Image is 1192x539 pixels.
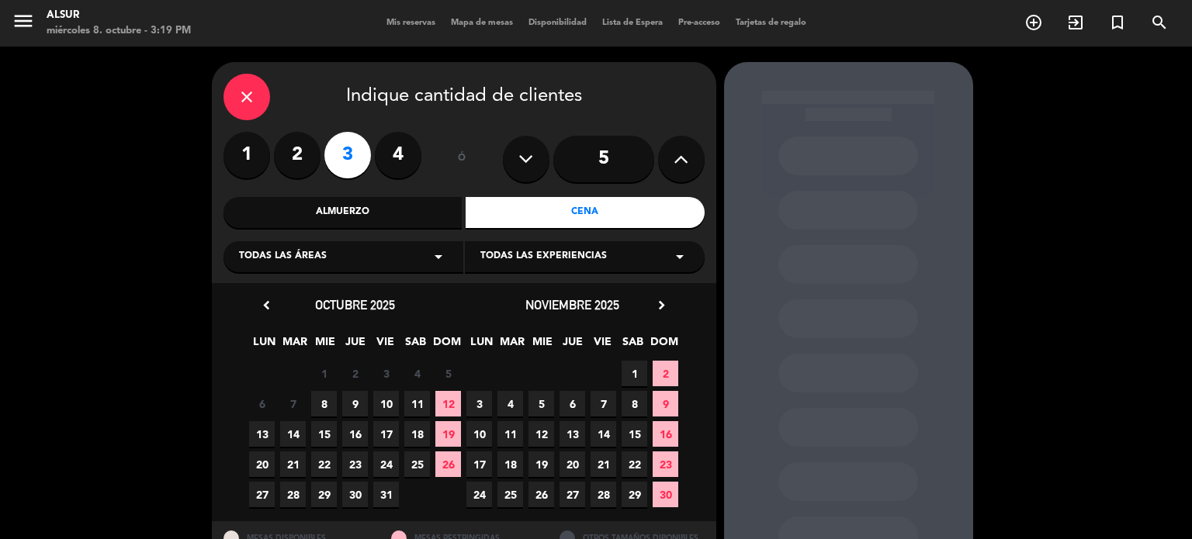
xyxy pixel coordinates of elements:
label: 4 [375,132,421,178]
span: LUN [251,333,277,358]
span: MIE [312,333,338,358]
div: Alsur [47,8,191,23]
span: 20 [560,451,585,477]
span: Lista de Espera [594,19,670,27]
label: 2 [274,132,321,178]
span: 17 [373,421,399,447]
span: 30 [342,482,368,507]
span: VIE [590,333,615,358]
span: 6 [560,391,585,416]
div: Cena [466,197,705,228]
span: MAR [282,333,307,358]
i: close [237,88,256,106]
span: 14 [280,421,306,447]
i: arrow_drop_down [670,247,689,266]
span: 5 [528,391,554,416]
span: 29 [622,482,647,507]
i: turned_in_not [1108,13,1127,32]
span: JUE [342,333,368,358]
span: DOM [433,333,459,358]
span: 12 [528,421,554,447]
span: 8 [622,391,647,416]
span: 1 [311,361,337,386]
span: 27 [249,482,275,507]
span: DOM [650,333,676,358]
i: exit_to_app [1066,13,1085,32]
div: Indique cantidad de clientes [223,74,705,120]
span: 30 [653,482,678,507]
span: 11 [497,421,523,447]
i: arrow_drop_down [429,247,448,266]
span: 12 [435,391,461,416]
span: 24 [373,451,399,477]
span: Todas las áreas [239,249,327,264]
span: 14 [591,421,616,447]
span: Mapa de mesas [443,19,521,27]
span: MAR [499,333,525,358]
i: chevron_left [258,297,275,313]
span: 25 [404,451,430,477]
span: 15 [311,421,337,447]
span: Mis reservas [379,19,443,27]
span: JUE [560,333,585,358]
span: 18 [404,421,430,447]
span: 5 [435,361,461,386]
span: 13 [560,421,585,447]
span: 15 [622,421,647,447]
div: ó [437,132,487,186]
span: 9 [653,391,678,416]
span: noviembre 2025 [525,297,619,313]
i: add_circle_outline [1024,13,1043,32]
span: 19 [435,421,461,447]
span: VIE [372,333,398,358]
span: SAB [620,333,646,358]
span: 2 [342,361,368,386]
span: Pre-acceso [670,19,728,27]
span: 31 [373,482,399,507]
span: 24 [466,482,492,507]
span: 28 [591,482,616,507]
span: 8 [311,391,337,416]
span: 23 [653,451,678,477]
span: 27 [560,482,585,507]
span: Disponibilidad [521,19,594,27]
label: 1 [223,132,270,178]
span: MIE [529,333,555,358]
span: octubre 2025 [315,297,395,313]
i: chevron_right [653,297,670,313]
span: 2 [653,361,678,386]
span: 18 [497,451,523,477]
div: miércoles 8. octubre - 3:19 PM [47,23,191,39]
span: 7 [591,391,616,416]
i: menu [12,9,35,33]
span: SAB [403,333,428,358]
span: 4 [497,391,523,416]
span: 25 [497,482,523,507]
span: 10 [373,391,399,416]
span: LUN [469,333,494,358]
span: 26 [435,451,461,477]
div: Almuerzo [223,197,463,228]
span: 3 [373,361,399,386]
span: 29 [311,482,337,507]
span: 19 [528,451,554,477]
span: 28 [280,482,306,507]
span: 21 [280,451,306,477]
span: 16 [653,421,678,447]
span: 9 [342,391,368,416]
span: 13 [249,421,275,447]
span: 10 [466,421,492,447]
label: 3 [324,132,371,178]
span: Tarjetas de regalo [728,19,814,27]
span: 4 [404,361,430,386]
i: search [1150,13,1169,32]
button: menu [12,9,35,38]
span: Todas las experiencias [480,249,607,264]
span: 6 [249,391,275,416]
span: 17 [466,451,492,477]
span: 26 [528,482,554,507]
span: 22 [622,451,647,477]
span: 23 [342,451,368,477]
span: 1 [622,361,647,386]
span: 3 [466,391,492,416]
